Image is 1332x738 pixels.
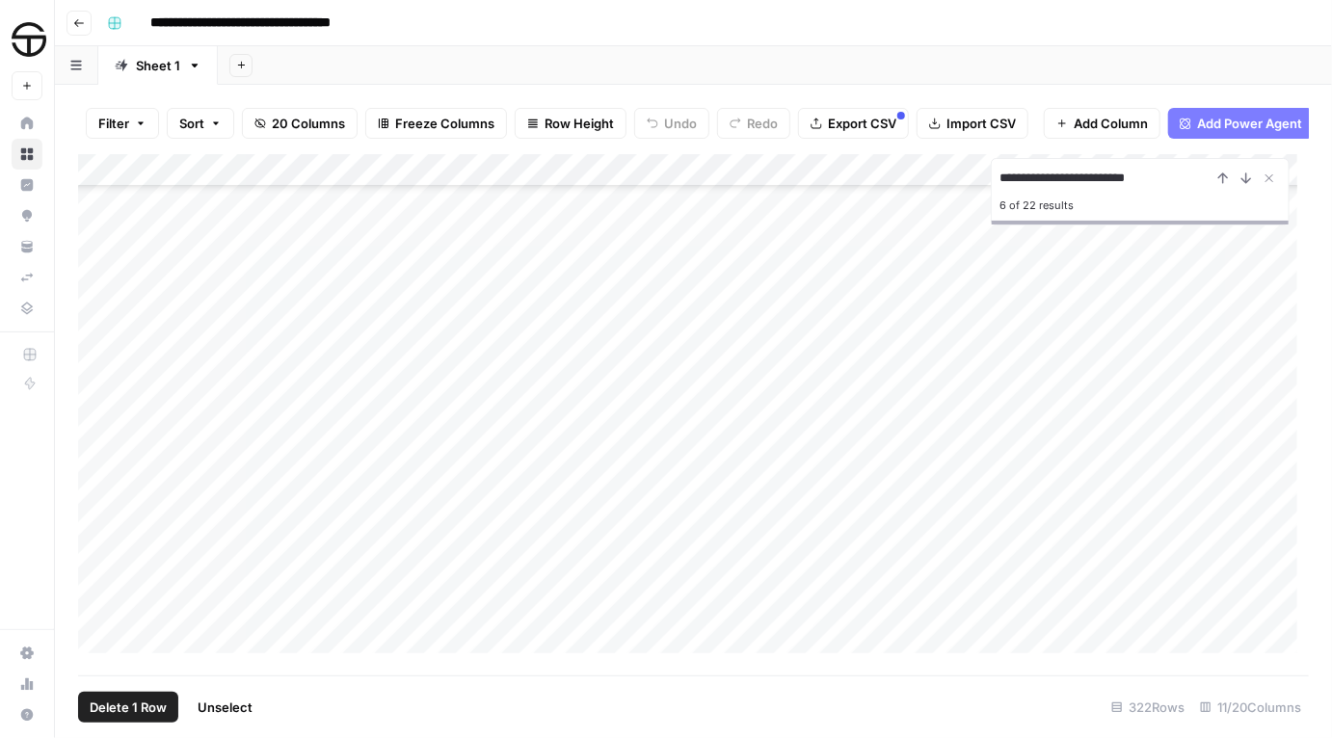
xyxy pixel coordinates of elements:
[12,638,42,669] a: Settings
[12,699,42,730] button: Help + Support
[12,669,42,699] a: Usage
[917,108,1028,139] button: Import CSV
[12,139,42,170] a: Browse
[12,231,42,262] a: Your Data
[1197,114,1302,133] span: Add Power Agent
[798,108,909,139] button: Export CSV
[1104,692,1192,723] div: 322 Rows
[395,114,494,133] span: Freeze Columns
[515,108,626,139] button: Row Height
[86,108,159,139] button: Filter
[365,108,507,139] button: Freeze Columns
[98,46,218,85] a: Sheet 1
[1168,108,1314,139] button: Add Power Agent
[1212,167,1235,190] button: Previous Result
[946,114,1016,133] span: Import CSV
[717,108,790,139] button: Redo
[179,114,204,133] span: Sort
[828,114,896,133] span: Export CSV
[12,262,42,293] a: Syncs
[78,692,178,723] button: Delete 1 Row
[90,698,167,717] span: Delete 1 Row
[12,108,42,139] a: Home
[242,108,358,139] button: 20 Columns
[186,692,264,723] button: Unselect
[545,114,614,133] span: Row Height
[664,114,697,133] span: Undo
[634,108,709,139] button: Undo
[1258,167,1281,190] button: Close Search
[12,15,42,64] button: Workspace: SimpleTire
[272,114,345,133] span: 20 Columns
[167,108,234,139] button: Sort
[999,194,1281,217] div: 6 of 22 results
[747,114,778,133] span: Redo
[198,698,253,717] span: Unselect
[12,170,42,200] a: Insights
[1044,108,1160,139] button: Add Column
[98,114,129,133] span: Filter
[1074,114,1148,133] span: Add Column
[12,200,42,231] a: Opportunities
[1235,167,1258,190] button: Next Result
[1192,692,1309,723] div: 11/20 Columns
[12,22,46,57] img: SimpleTire Logo
[12,293,42,324] a: Data Library
[136,56,180,75] div: Sheet 1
